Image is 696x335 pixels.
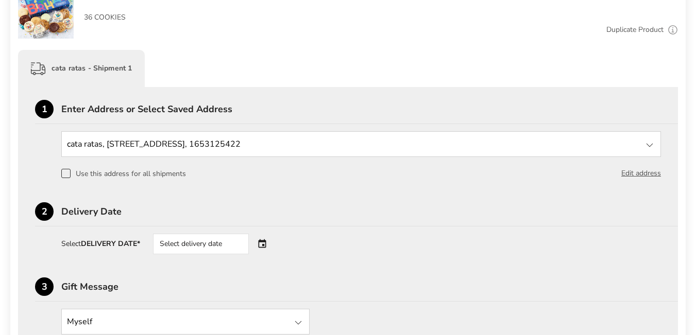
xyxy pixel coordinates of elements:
div: cata ratas - Shipment 1 [18,50,145,87]
div: Delivery Date [61,207,678,216]
div: 3 [35,277,54,296]
div: Select delivery date [153,234,249,254]
div: Enter Address or Select Saved Address [61,104,678,114]
label: Use this address for all shipments [61,169,186,178]
input: State [61,309,310,334]
div: Gift Message [61,282,678,291]
div: 1 [35,100,54,118]
div: Select [61,240,140,248]
strong: DELIVERY DATE* [81,239,140,249]
p: 36 COOKIES [84,14,420,21]
input: State [61,131,661,157]
button: Edit address [621,168,661,179]
div: 2 [35,202,54,221]
a: Duplicate Product [606,24,664,36]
